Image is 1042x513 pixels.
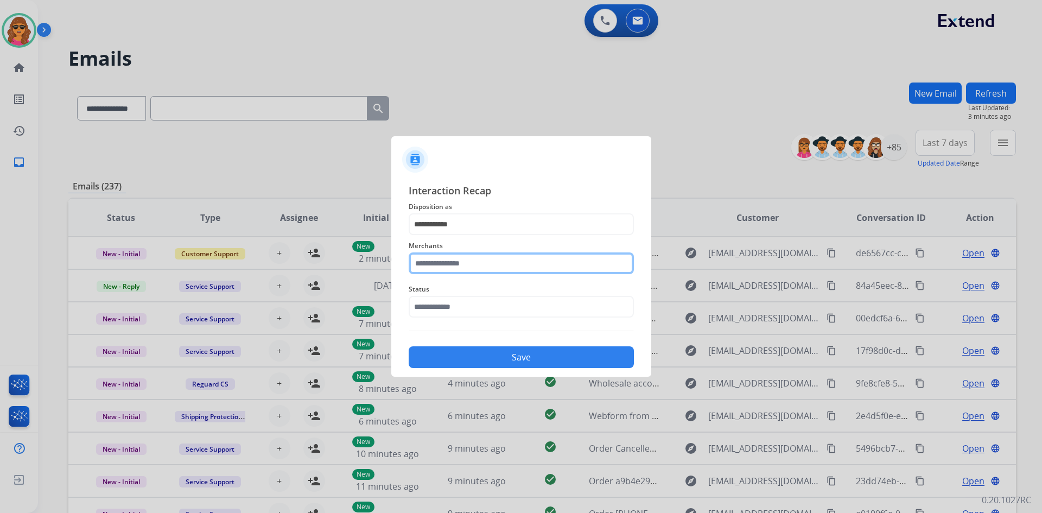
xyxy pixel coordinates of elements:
span: Interaction Recap [409,183,634,200]
span: Disposition as [409,200,634,213]
button: Save [409,346,634,368]
span: Merchants [409,239,634,252]
img: contactIcon [402,147,428,173]
p: 0.20.1027RC [982,493,1031,506]
span: Status [409,283,634,296]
